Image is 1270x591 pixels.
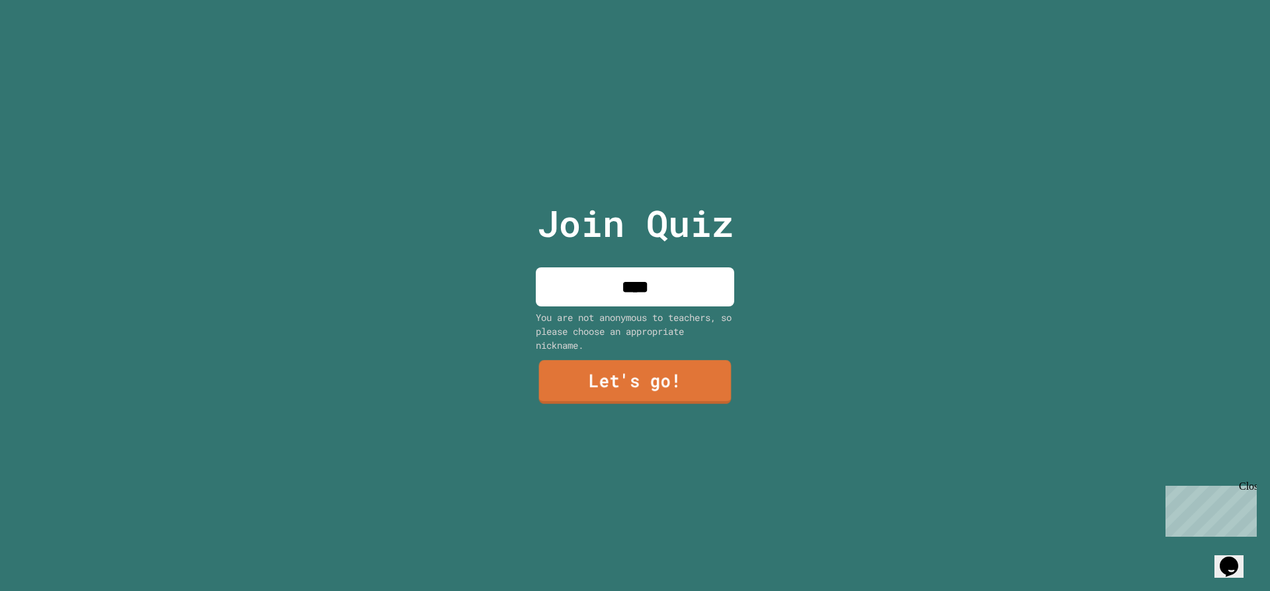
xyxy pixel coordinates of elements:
[539,360,732,404] a: Let's go!
[536,310,734,352] div: You are not anonymous to teachers, so please choose an appropriate nickname.
[537,196,734,251] p: Join Quiz
[1160,480,1257,537] iframe: chat widget
[1214,538,1257,578] iframe: chat widget
[5,5,91,84] div: Chat with us now!Close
